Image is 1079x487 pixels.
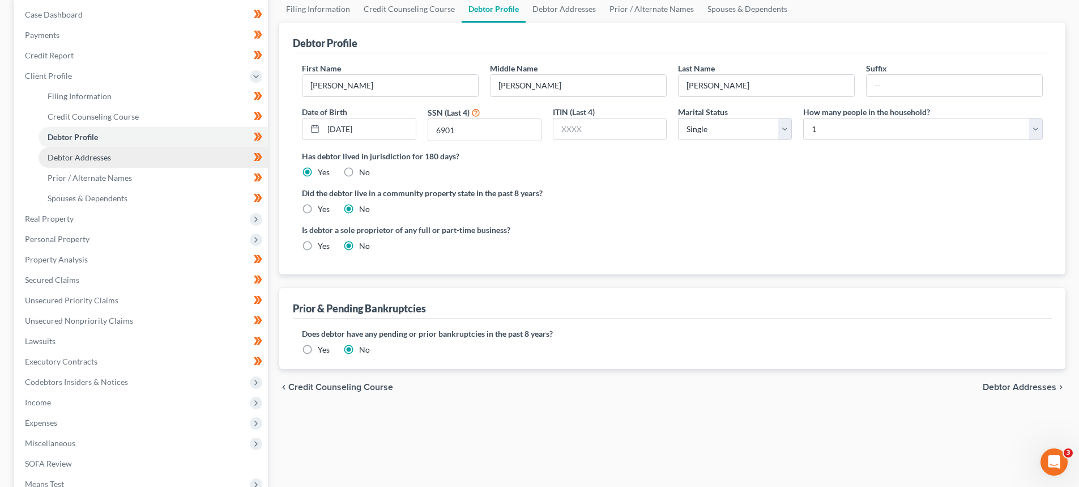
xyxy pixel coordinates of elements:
[39,86,268,107] a: Filing Information
[25,10,83,19] span: Case Dashboard
[16,270,268,290] a: Secured Claims
[359,167,370,178] label: No
[318,240,330,252] label: Yes
[679,75,854,96] input: --
[25,336,56,346] span: Lawsuits
[867,75,1042,96] input: --
[302,106,347,118] label: Date of Birth
[803,106,930,118] label: How many people in the household?
[302,75,478,96] input: --
[1056,383,1065,392] i: chevron_right
[318,167,330,178] label: Yes
[25,30,59,40] span: Payments
[1040,448,1068,476] iframe: Intercom live chat
[490,62,538,74] label: Middle Name
[866,62,887,74] label: Suffix
[25,357,97,366] span: Executory Contracts
[318,204,330,215] label: Yes
[25,377,128,387] span: Codebtors Insiders & Notices
[48,153,111,162] span: Debtor Addresses
[678,62,715,74] label: Last Name
[359,240,370,252] label: No
[25,418,57,427] span: Expenses
[678,106,728,118] label: Marital Status
[25,71,72,81] span: Client Profile
[16,25,268,45] a: Payments
[318,344,330,355] label: Yes
[39,188,268,209] a: Spouses & Dependents
[48,173,132,183] span: Prior / Alternate Names
[48,91,112,101] span: Filing Information
[16,454,268,474] a: SOFA Review
[25,50,74,60] span: Credit Report
[25,234,89,244] span: Personal Property
[491,75,666,96] input: M.I
[39,127,268,147] a: Debtor Profile
[16,311,268,331] a: Unsecured Nonpriority Claims
[302,150,1043,162] label: Has debtor lived in jurisdiction for 180 days?
[983,383,1065,392] button: Debtor Addresses chevron_right
[16,5,268,25] a: Case Dashboard
[553,118,666,140] input: XXXX
[25,316,133,325] span: Unsecured Nonpriority Claims
[288,383,393,392] span: Credit Counseling Course
[323,118,415,140] input: MM/DD/YYYY
[359,204,370,215] label: No
[16,249,268,270] a: Property Analysis
[983,383,1056,392] span: Debtor Addresses
[39,107,268,127] a: Credit Counseling Course
[1064,448,1073,458] span: 3
[25,295,118,305] span: Unsecured Priority Claims
[428,107,470,118] label: SSN (Last 4)
[16,331,268,352] a: Lawsuits
[428,119,541,141] input: XXXX
[25,397,51,407] span: Income
[39,168,268,188] a: Prior / Alternate Names
[16,290,268,311] a: Unsecured Priority Claims
[302,328,1043,340] label: Does debtor have any pending or prior bankruptcies in the past 8 years?
[48,132,98,142] span: Debtor Profile
[48,112,139,121] span: Credit Counseling Course
[39,147,268,168] a: Debtor Addresses
[279,383,288,392] i: chevron_left
[359,344,370,355] label: No
[279,383,393,392] button: chevron_left Credit Counseling Course
[16,352,268,372] a: Executory Contracts
[293,36,357,50] div: Debtor Profile
[48,193,127,203] span: Spouses & Dependents
[302,224,667,236] label: Is debtor a sole proprietor of any full or part-time business?
[302,187,1043,199] label: Did the debtor live in a community property state in the past 8 years?
[293,302,426,315] div: Prior & Pending Bankruptcies
[25,214,74,223] span: Real Property
[25,459,72,468] span: SOFA Review
[302,62,341,74] label: First Name
[25,255,88,264] span: Property Analysis
[16,45,268,66] a: Credit Report
[25,438,75,448] span: Miscellaneous
[553,106,595,118] label: ITIN (Last 4)
[25,275,79,285] span: Secured Claims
